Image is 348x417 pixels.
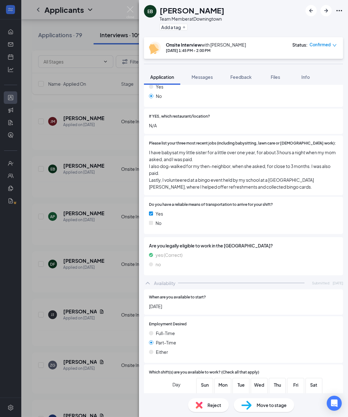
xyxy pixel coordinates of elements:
[147,8,153,14] div: EB
[207,402,221,409] span: Reject
[192,74,213,80] span: Messages
[310,42,331,48] span: Confirmed
[144,279,151,287] svg: ChevronUp
[253,381,265,388] span: Wed
[149,321,187,327] span: Employment Desired
[149,149,338,190] span: I have babysat my little sister for a little over one year, for about 3 hours a night when my mom...
[150,74,174,80] span: Application
[156,348,168,355] span: Either
[235,381,247,388] span: Tue
[154,280,176,286] div: Availability
[156,93,162,99] span: No
[156,220,161,226] span: No
[156,261,161,268] span: no
[335,7,343,14] svg: Ellipses
[182,25,186,29] svg: Plus
[166,42,246,48] div: with [PERSON_NAME]
[320,5,332,16] button: ArrowRight
[160,16,224,22] div: Team Member at Downingtown
[160,24,187,30] button: PlusAdd a tag
[156,339,176,346] span: Part-Time
[199,381,210,388] span: Sun
[333,280,343,286] span: [DATE]
[166,42,201,48] b: Onsite Interview
[332,43,337,48] span: down
[149,242,338,249] span: Are you legally eligible to work in the [GEOGRAPHIC_DATA]?
[312,280,330,286] span: Submitted:
[166,48,246,53] div: [DATE] 1:45 PM - 2:00 PM
[149,303,338,310] span: [DATE]
[230,74,252,80] span: Feedback
[292,42,308,48] div: Status :
[149,369,259,375] span: Which shift(s) are you available to work? (Check all that apply)
[156,330,175,337] span: Full-Time
[149,294,206,300] span: When are you available to start?
[308,381,320,388] span: Sat
[149,140,336,146] span: Please list your three most recent jobs (including babysitting, lawn care or [DEMOGRAPHIC_DATA] w...
[156,83,163,90] span: Yes
[272,381,283,388] span: Thu
[149,114,210,120] span: If YES, which restaurant/location?
[156,252,182,258] span: yes (Correct)
[301,74,310,80] span: Info
[172,381,181,388] span: Day
[160,5,224,16] h1: [PERSON_NAME]
[271,74,280,80] span: Files
[257,402,287,409] span: Move to stage
[156,210,163,217] span: Yes
[290,381,301,388] span: Fri
[305,5,317,16] button: ArrowLeftNew
[149,202,273,208] span: Do you have a reliable means of transportation to arrive for your shift?
[327,396,342,411] div: Open Intercom Messenger
[217,381,228,388] span: Mon
[307,7,315,14] svg: ArrowLeftNew
[149,122,338,129] span: N/A
[322,7,330,14] svg: ArrowRight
